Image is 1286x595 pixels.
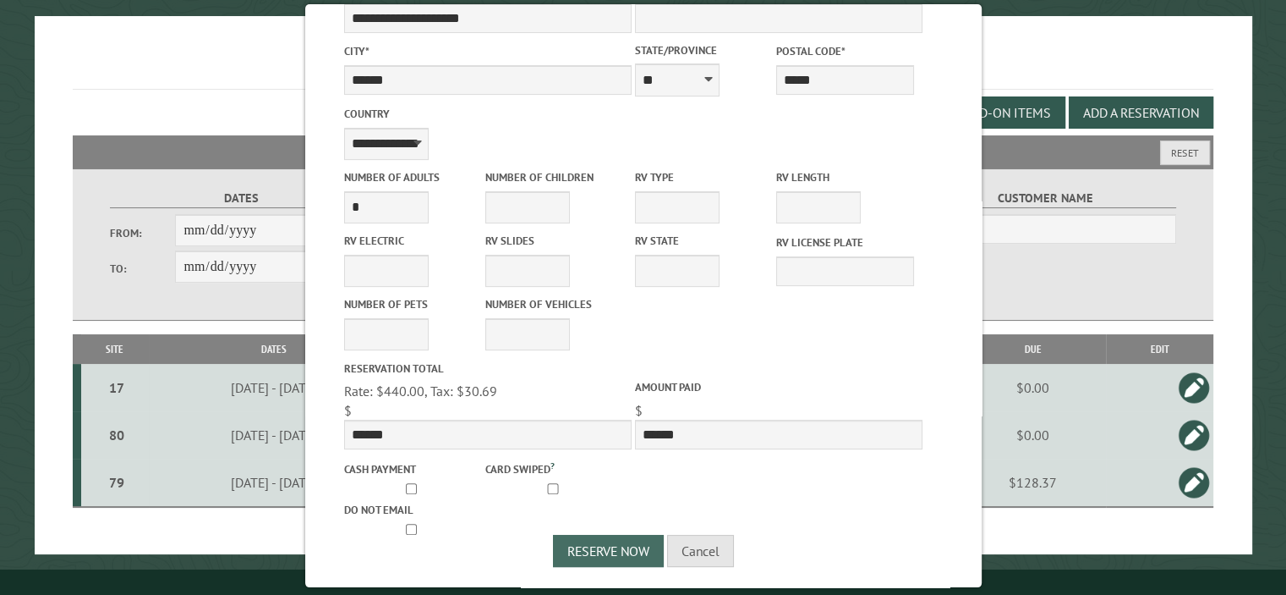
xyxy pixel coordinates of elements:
[960,334,1106,364] th: Due
[634,42,772,58] label: State/Province
[960,364,1106,411] td: $0.00
[960,459,1106,507] td: $128.37
[634,379,922,395] label: Amount paid
[88,379,145,396] div: 17
[1160,140,1210,165] button: Reset
[1106,334,1213,364] th: Edit
[484,296,622,312] label: Number of Vehicles
[110,189,373,208] label: Dates
[151,427,397,443] div: [DATE] - [DATE]
[634,233,772,249] label: RV State
[920,96,1065,129] button: Edit Add-on Items
[343,233,481,249] label: RV Electric
[484,169,622,185] label: Number of Children
[776,234,914,251] label: RV License Plate
[343,106,631,122] label: Country
[776,169,914,185] label: RV Length
[343,383,496,399] span: Rate: $440.00, Tax: $30.69
[73,135,1213,168] h2: Filters
[343,296,481,312] label: Number of Pets
[151,379,397,396] div: [DATE] - [DATE]
[634,402,642,419] span: $
[484,459,622,477] label: Card swiped
[88,427,145,443] div: 80
[149,334,399,364] th: Dates
[343,502,481,518] label: Do not email
[343,361,631,377] label: Reservation Total
[484,233,622,249] label: RV Slides
[110,261,176,277] label: To:
[88,474,145,491] div: 79
[343,43,631,59] label: City
[110,225,176,241] label: From:
[343,461,481,477] label: Cash payment
[151,474,397,491] div: [DATE] - [DATE]
[81,334,149,364] th: Site
[914,189,1177,208] label: Customer Name
[343,402,351,419] span: $
[1069,96,1213,129] button: Add a Reservation
[776,43,914,59] label: Postal Code
[960,411,1106,459] td: $0.00
[550,460,554,471] a: ?
[73,43,1213,90] h1: Reservations
[667,535,734,567] button: Cancel
[343,169,481,185] label: Number of Adults
[634,169,772,185] label: RV Type
[553,535,664,567] button: Reserve Now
